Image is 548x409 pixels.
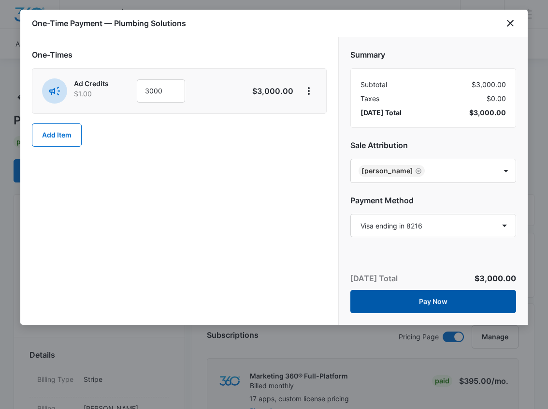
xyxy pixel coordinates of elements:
p: $1.00 [74,89,110,99]
h2: One-Times [32,49,327,61]
button: View More [301,83,317,99]
button: Add Item [32,123,82,147]
div: Remove Tommy Nagel [413,167,422,174]
span: Taxes [361,93,379,104]
p: [DATE] Total [350,273,398,284]
div: $3,000.00 [361,79,506,90]
span: $3,000.00 [475,273,516,283]
button: Pay Now [350,290,516,313]
p: Ad Credits [74,78,110,89]
h2: Payment Method [350,195,516,206]
h2: Sale Attribution [350,139,516,151]
input: 1 [137,79,185,103]
p: $3,000.00 [248,85,293,97]
span: $0.00 [487,93,506,104]
span: Subtotal [361,79,387,90]
h2: Summary [350,49,516,61]
span: [DATE] Total [361,107,402,118]
h1: One-Time Payment — Plumbing Solutions [32,17,186,29]
span: $3,000.00 [469,107,506,118]
button: close [505,17,516,29]
div: [PERSON_NAME] [361,167,413,174]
